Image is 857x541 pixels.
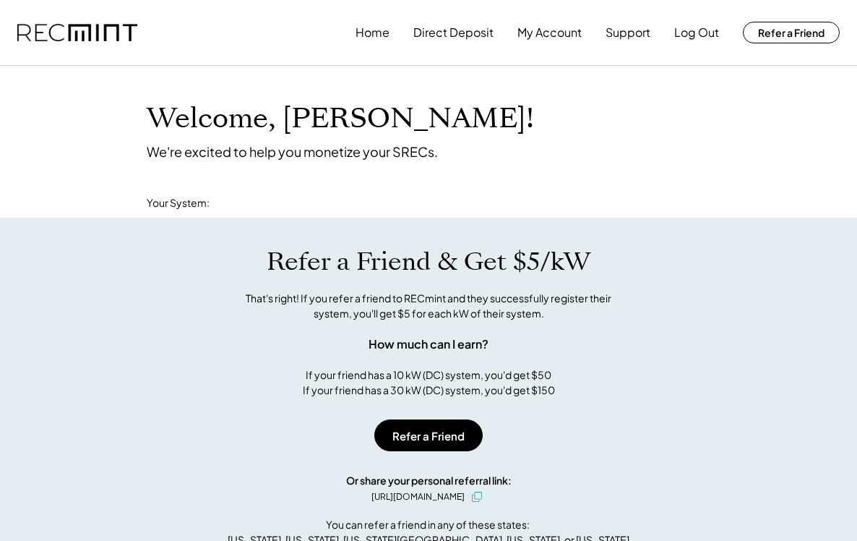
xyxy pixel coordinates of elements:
[346,473,512,488] div: Or share your personal referral link:
[147,143,438,160] div: We're excited to help you monetize your SRECs.
[147,196,210,210] div: Your System:
[356,18,389,47] button: Home
[517,18,582,47] button: My Account
[743,22,840,43] button: Refer a Friend
[674,18,719,47] button: Log Out
[606,18,650,47] button: Support
[303,367,555,398] div: If your friend has a 10 kW (DC) system, you'd get $50 If your friend has a 30 kW (DC) system, you...
[413,18,494,47] button: Direct Deposit
[374,419,483,451] button: Refer a Friend
[17,24,137,42] img: recmint-logotype%403x.png
[371,490,465,503] div: [URL][DOMAIN_NAME]
[147,102,534,136] h1: Welcome, [PERSON_NAME]!
[267,247,590,277] h1: Refer a Friend & Get $5/kW
[230,291,627,321] div: That's right! If you refer a friend to RECmint and they successfully register their system, you'l...
[369,336,488,353] div: How much can I earn?
[468,488,486,506] button: click to copy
